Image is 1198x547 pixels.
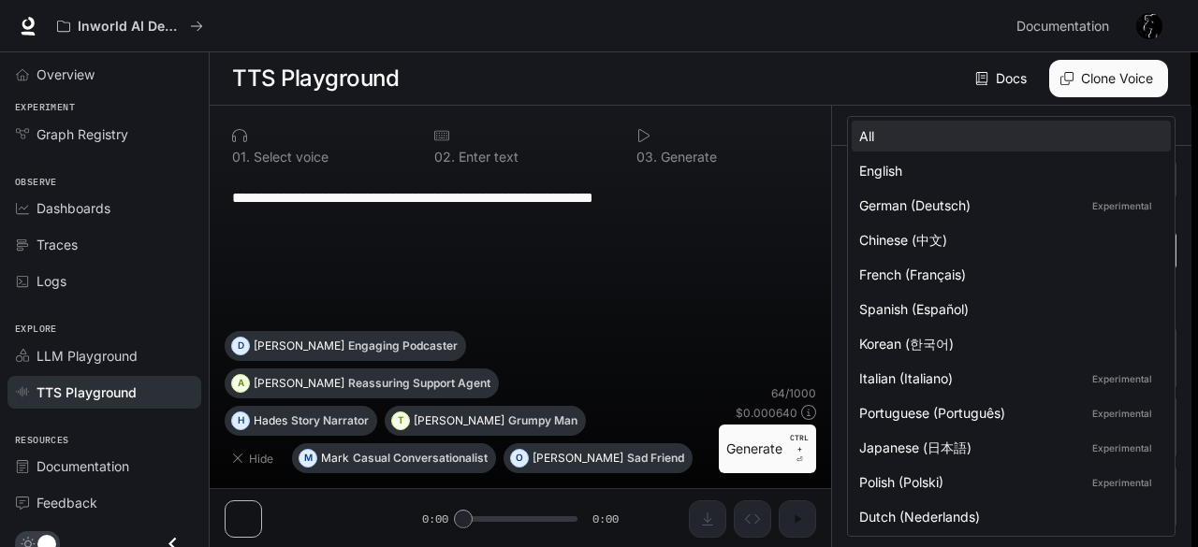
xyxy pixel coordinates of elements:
div: Portuguese (Português) [859,403,1156,423]
div: German (Deutsch) [859,195,1156,215]
div: English [859,161,1156,180]
div: Italian (Italiano) [859,368,1156,388]
div: Chinese (中文) [859,230,1156,250]
div: Polish (Polski) [859,472,1156,492]
div: Japanese (日本語) [859,438,1156,457]
p: Experimental [1088,405,1156,422]
p: Experimental [1088,370,1156,387]
p: Experimental [1088,439,1156,456]
p: Experimental [1088,474,1156,491]
div: Spanish (Español) [859,299,1156,319]
div: Korean (한국어) [859,334,1156,353]
div: Dutch (Nederlands) [859,507,1156,526]
div: French (Français) [859,265,1156,284]
div: All [859,126,1156,146]
p: Experimental [1088,197,1156,214]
